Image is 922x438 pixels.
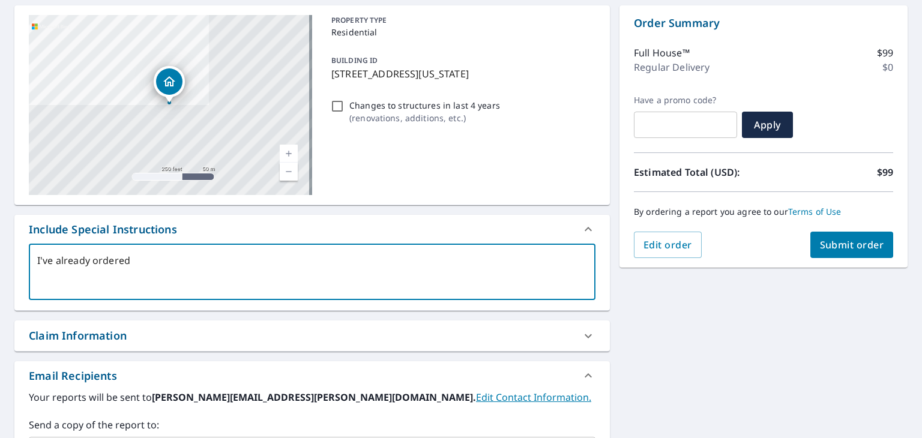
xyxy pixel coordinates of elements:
a: EditContactInfo [476,391,591,404]
div: Claim Information [29,328,127,344]
p: By ordering a report you agree to our [634,206,893,217]
textarea: I've already ordered [37,255,587,289]
div: Email Recipients [14,361,610,390]
p: $99 [877,165,893,179]
div: Include Special Instructions [14,215,610,244]
p: BUILDING ID [331,55,378,65]
p: $99 [877,46,893,60]
p: ( renovations, additions, etc. ) [349,112,500,124]
a: Terms of Use [788,206,842,217]
p: Regular Delivery [634,60,710,74]
p: $0 [882,60,893,74]
div: Claim Information [14,320,610,351]
span: Submit order [820,238,884,251]
p: Residential [331,26,591,38]
span: Apply [752,118,783,131]
button: Edit order [634,232,702,258]
a: Current Level 17, Zoom Out [280,163,298,181]
button: Submit order [810,232,894,258]
label: Send a copy of the report to: [29,418,595,432]
p: Full House™ [634,46,690,60]
p: Order Summary [634,15,893,31]
div: Dropped pin, building 1, Residential property, 1225 Aspen Ave Colorado Springs, CO 80905 [154,66,185,103]
label: Have a promo code? [634,95,737,106]
p: [STREET_ADDRESS][US_STATE] [331,67,591,81]
div: Email Recipients [29,368,117,384]
p: PROPERTY TYPE [331,15,591,26]
a: Current Level 17, Zoom In [280,145,298,163]
button: Apply [742,112,793,138]
div: Include Special Instructions [29,221,177,238]
p: Estimated Total (USD): [634,165,764,179]
b: [PERSON_NAME][EMAIL_ADDRESS][PERSON_NAME][DOMAIN_NAME]. [152,391,476,404]
label: Your reports will be sent to [29,390,595,404]
span: Edit order [643,238,692,251]
p: Changes to structures in last 4 years [349,99,500,112]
